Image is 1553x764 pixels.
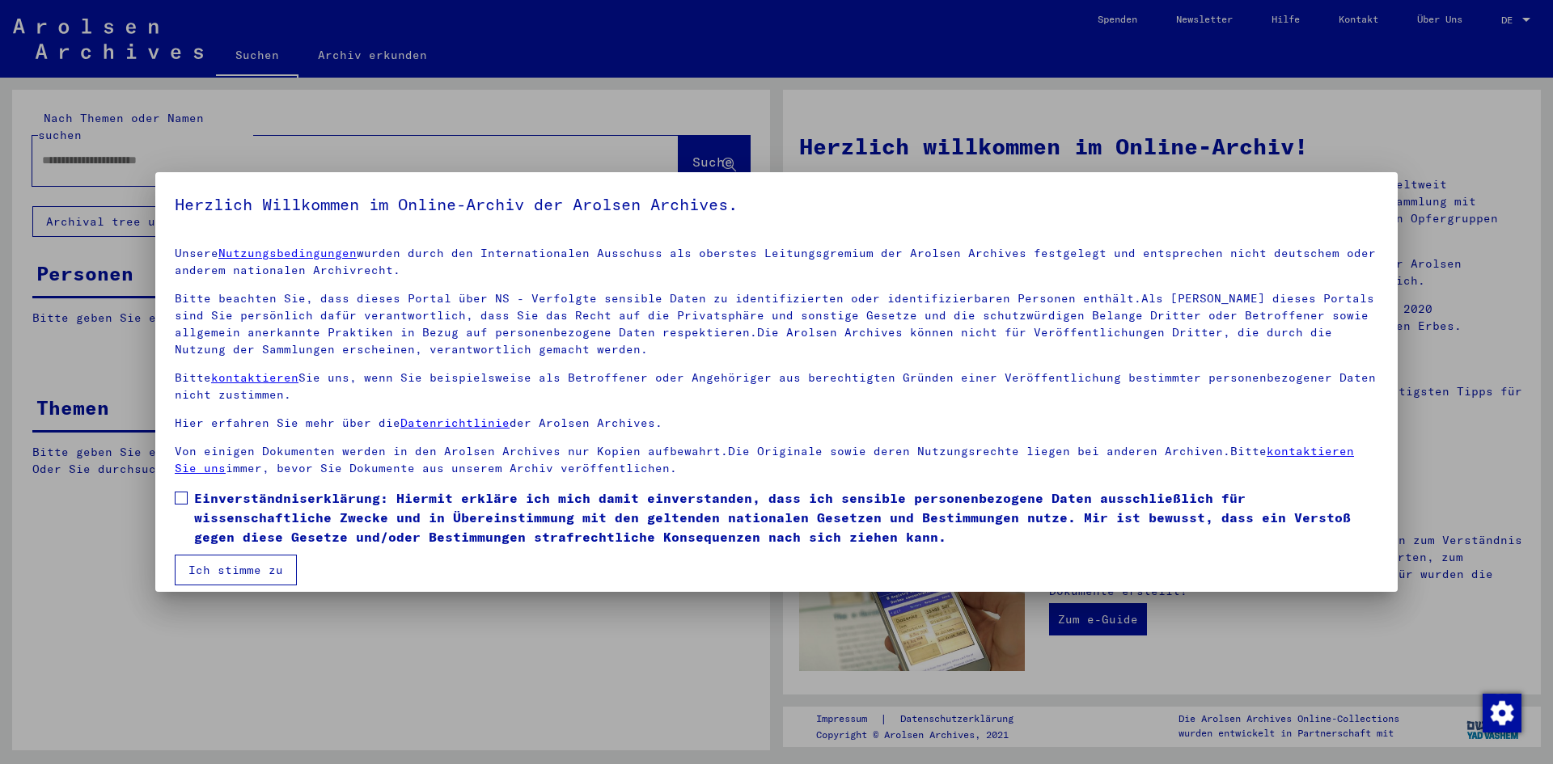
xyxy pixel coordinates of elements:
[175,415,1378,432] p: Hier erfahren Sie mehr über die der Arolsen Archives.
[175,555,297,585] button: Ich stimme zu
[194,488,1378,547] span: Einverständniserklärung: Hiermit erkläre ich mich damit einverstanden, dass ich sensible personen...
[175,192,1378,217] h5: Herzlich Willkommen im Online-Archiv der Arolsen Archives.
[218,246,357,260] a: Nutzungsbedingungen
[175,369,1378,403] p: Bitte Sie uns, wenn Sie beispielsweise als Betroffener oder Angehöriger aus berechtigten Gründen ...
[211,370,298,385] a: kontaktieren
[175,290,1378,358] p: Bitte beachten Sie, dass dieses Portal über NS - Verfolgte sensible Daten zu identifizierten oder...
[175,443,1378,477] p: Von einigen Dokumenten werden in den Arolsen Archives nur Kopien aufbewahrt.Die Originale sowie d...
[1483,694,1521,732] img: Zustimmung ändern
[175,444,1354,475] a: kontaktieren Sie uns
[175,245,1378,279] p: Unsere wurden durch den Internationalen Ausschuss als oberstes Leitungsgremium der Arolsen Archiv...
[400,416,510,430] a: Datenrichtlinie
